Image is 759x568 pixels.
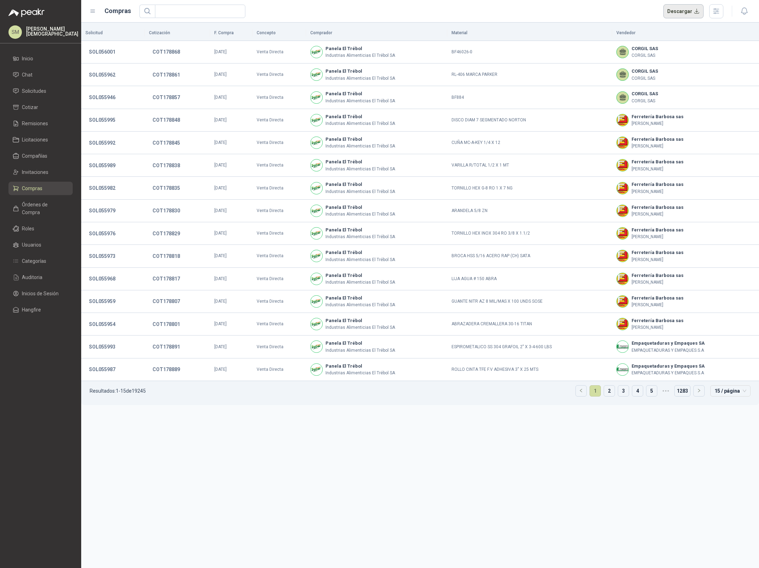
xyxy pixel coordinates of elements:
button: SOL055995 [85,114,119,126]
b: Panela El Trébol [325,68,395,75]
button: COT178891 [149,340,184,353]
span: Solicitudes [22,87,46,95]
b: Panela El Trébol [325,226,395,234]
td: Venta Directa [252,154,306,177]
td: Venta Directa [252,177,306,199]
a: Roles [8,222,73,235]
span: [DATE] [214,367,227,372]
b: Panela El Trébol [325,317,395,324]
td: Venta Directa [252,222,306,245]
span: [DATE] [214,163,227,168]
td: RL-406 MARCA PARKER [447,64,612,86]
a: 3 [618,386,629,396]
img: Company Logo [311,92,322,103]
b: Empaquetaduras y Empaques SA [632,363,705,370]
span: 15 / página [715,386,746,396]
td: Venta Directa [252,200,306,222]
b: Ferretería Barbosa sas [632,295,683,302]
td: Venta Directa [252,245,306,267]
button: SOL055946 [85,91,119,104]
span: ••• [660,385,671,397]
p: Industrias Alimenticias El Trébol SA [325,234,395,240]
img: Company Logo [311,159,322,171]
li: Página siguiente [693,385,705,397]
img: Company Logo [617,228,628,239]
span: Categorías [22,257,46,265]
p: Industrias Alimenticias El Trébol SA [325,211,395,218]
img: Company Logo [311,364,322,375]
li: 3 [618,385,629,397]
p: [PERSON_NAME] [632,120,683,127]
button: SOL055982 [85,182,119,194]
button: COT178829 [149,227,184,240]
td: Venta Directa [252,41,306,64]
span: [DATE] [214,253,227,258]
p: EMPAQUETADURAS Y EMPAQUES S.A [632,347,705,354]
a: 4 [632,386,643,396]
button: COT178838 [149,159,184,172]
td: Venta Directa [252,336,306,358]
button: COT178817 [149,272,184,285]
td: ABRAZADERA CREMALLERA 30-16 TITAN [447,313,612,336]
span: Órdenes de Compra [22,201,66,216]
td: TORNILLO HEX G-8 RO 1 X 7 NG [447,177,612,199]
th: Material [447,25,612,41]
button: COT178868 [149,46,184,58]
p: Industrias Alimenticias El Trébol SA [325,166,395,173]
td: VARILLA R/TOTAL 1/2 X 1 MT [447,154,612,177]
a: Chat [8,68,73,81]
p: Industrias Alimenticias El Trébol SA [325,188,395,195]
b: Panela El Trébol [325,272,395,279]
span: [DATE] [214,344,227,349]
img: Company Logo [311,250,322,262]
b: Panela El Trébol [325,45,395,52]
p: [PERSON_NAME] [632,324,683,331]
td: Venta Directa [252,86,306,109]
a: Remisiones [8,117,73,130]
button: SOL055954 [85,318,119,331]
img: Company Logo [617,296,628,307]
p: [PERSON_NAME] [DEMOGRAPHIC_DATA] [26,26,78,36]
button: right [694,386,704,396]
button: COT178861 [149,68,184,81]
p: [PERSON_NAME] [632,234,683,240]
img: Company Logo [617,159,628,171]
a: Categorías [8,254,73,268]
b: Ferretería Barbosa sas [632,181,683,188]
p: CORGIL SAS [632,75,658,82]
p: Industrias Alimenticias El Trébol SA [325,324,395,331]
b: Panela El Trébol [325,249,395,256]
span: [DATE] [214,140,227,145]
span: Usuarios [22,241,41,249]
span: Inicios de Sesión [22,290,59,297]
img: Company Logo [617,341,628,352]
p: CORGIL SAS [632,98,658,104]
td: GUANTE NITR AZ 8 MIL/MAS X 100 UNDS SOSE [447,290,612,313]
img: Company Logo [311,273,322,285]
th: Concepto [252,25,306,41]
p: Industrias Alimenticias El Trébol SA [325,256,395,263]
button: COT178818 [149,250,184,262]
img: Company Logo [617,114,628,126]
p: Industrias Alimenticias El Trébol SA [325,120,395,127]
button: COT178845 [149,137,184,149]
span: Compras [22,185,42,192]
b: Ferretería Barbosa sas [632,204,683,211]
img: Company Logo [617,182,628,194]
button: COT178807 [149,295,184,308]
li: 5 páginas siguientes [660,385,671,397]
h1: Compras [104,6,131,16]
span: [DATE] [214,321,227,326]
span: Licitaciones [22,136,48,144]
b: Panela El Trébol [325,204,395,211]
p: Industrias Alimenticias El Trébol SA [325,279,395,286]
li: Página anterior [575,385,587,397]
button: SOL055968 [85,272,119,285]
p: Industrias Alimenticias El Trébol SA [325,75,395,82]
button: COT178801 [149,318,184,331]
td: ESPIROMETALICO SS 304 GRAFOIL 2" X 3-4-600 LBS [447,336,612,358]
img: Company Logo [311,341,322,352]
button: COT178830 [149,204,184,217]
b: Panela El Trébol [325,340,395,347]
img: Company Logo [617,364,628,375]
